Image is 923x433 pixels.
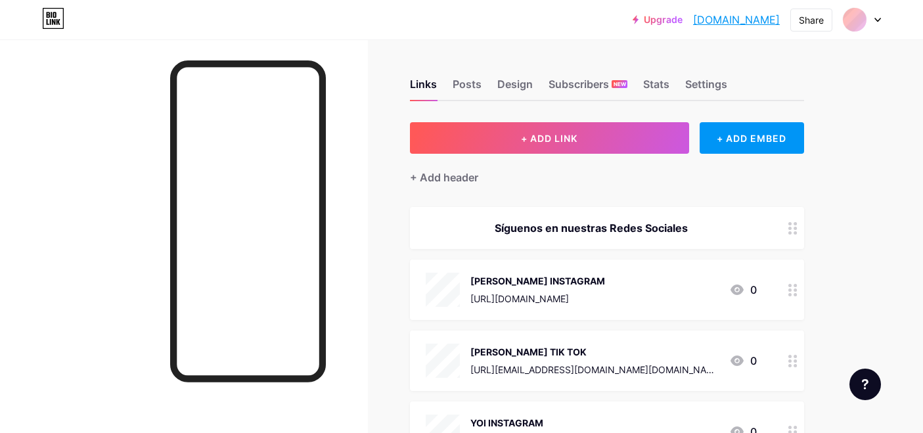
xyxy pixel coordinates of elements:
button: + ADD LINK [410,122,689,154]
span: + ADD LINK [521,133,577,144]
div: Design [497,76,533,100]
div: [PERSON_NAME] TIK TOK [470,345,719,359]
div: [URL][DOMAIN_NAME] [470,292,605,306]
div: Links [410,76,437,100]
div: + Add header [410,170,478,185]
div: Síguenos en nuestras Redes Sociales [426,220,757,236]
div: Settings [685,76,727,100]
div: [URL][EMAIL_ADDRESS][DOMAIN_NAME][DOMAIN_NAME] [470,363,719,376]
div: 0 [729,353,757,369]
span: NEW [614,80,626,88]
div: Posts [453,76,482,100]
div: [PERSON_NAME] INSTAGRAM [470,274,605,288]
a: Upgrade [633,14,683,25]
div: 0 [729,282,757,298]
div: Stats [643,76,669,100]
a: [DOMAIN_NAME] [693,12,780,28]
div: Subscribers [549,76,627,100]
div: + ADD EMBED [700,122,804,154]
div: Share [799,13,824,27]
div: YOI INSTAGRAM [470,416,643,430]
